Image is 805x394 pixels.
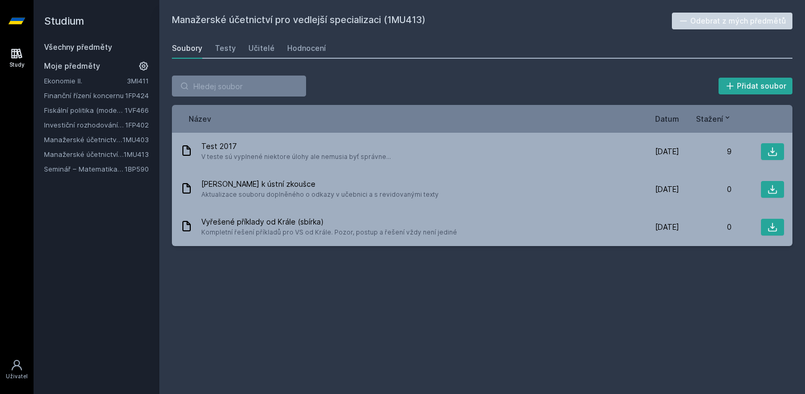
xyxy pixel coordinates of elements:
button: Název [189,113,211,124]
div: Study [9,61,25,69]
span: [PERSON_NAME] k ústní zkoušce [201,179,439,189]
a: 1BP590 [125,165,149,173]
a: Investiční rozhodování a dlouhodobé financování [44,120,125,130]
a: Fiskální politika (moderní trendy a případové studie) (anglicky) [44,105,125,115]
span: Vyřešené příklady od Krále (sbírka) [201,217,457,227]
div: Soubory [172,43,202,54]
a: Manažerské účetnictví II. [44,134,123,145]
div: Učitelé [248,43,275,54]
a: 1MU403 [123,135,149,144]
div: Testy [215,43,236,54]
a: 1FP424 [125,91,149,100]
span: Moje předměty [44,61,100,71]
div: 0 [679,184,732,195]
span: [DATE] [655,146,679,157]
a: Manažerské účetnictví pro vedlejší specializaci [44,149,124,159]
div: Uživatel [6,372,28,380]
span: Test 2017 [201,141,391,152]
h2: Manažerské účetnictví pro vedlejší specializaci (1MU413) [172,13,672,29]
a: Finanční řízení koncernu [44,90,125,101]
a: Ekonomie II. [44,76,127,86]
span: V teste sú vyplnené niektore úlohy ale nemusia byť správne... [201,152,391,162]
span: [DATE] [655,222,679,232]
button: Přidat soubor [719,78,793,94]
a: 1VF466 [125,106,149,114]
div: 0 [679,222,732,232]
a: Všechny předměty [44,42,112,51]
a: Soubory [172,38,202,59]
input: Hledej soubor [172,76,306,97]
button: Odebrat z mých předmětů [672,13,793,29]
a: Seminář – Matematika pro finance [44,164,125,174]
button: Stažení [696,113,732,124]
span: Aktualizace souboru doplněného o odkazy v učebnici a s revidovanými texty [201,189,439,200]
a: Uživatel [2,354,31,386]
a: 3MI411 [127,77,149,85]
a: Učitelé [248,38,275,59]
span: [DATE] [655,184,679,195]
span: Kompletní řešení příkladů pro VS od Krále. Pozor, postup a řešení vždy není jediné [201,227,457,238]
a: Hodnocení [287,38,326,59]
a: 1FP402 [125,121,149,129]
a: 1MU413 [124,150,149,158]
div: Hodnocení [287,43,326,54]
button: Datum [655,113,679,124]
div: 9 [679,146,732,157]
a: Study [2,42,31,74]
span: Stažení [696,113,723,124]
a: Testy [215,38,236,59]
